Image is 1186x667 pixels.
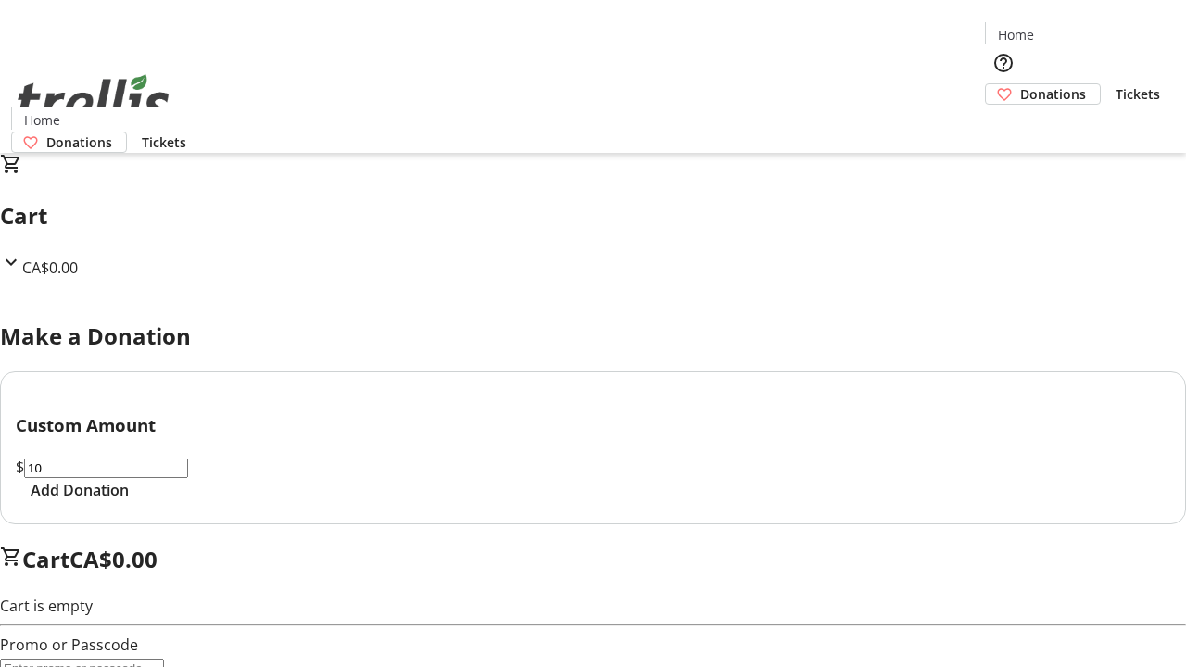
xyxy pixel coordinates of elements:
[24,110,60,130] span: Home
[1101,84,1175,104] a: Tickets
[998,25,1034,44] span: Home
[22,258,78,278] span: CA$0.00
[12,110,71,130] a: Home
[127,132,201,152] a: Tickets
[986,25,1045,44] a: Home
[11,54,176,146] img: Orient E2E Organization 3yzuyTgNMV's Logo
[985,83,1101,105] a: Donations
[985,44,1022,82] button: Help
[24,459,188,478] input: Donation Amount
[11,132,127,153] a: Donations
[1116,84,1160,104] span: Tickets
[16,412,1170,438] h3: Custom Amount
[142,132,186,152] span: Tickets
[16,479,144,501] button: Add Donation
[1020,84,1086,104] span: Donations
[16,457,24,477] span: $
[46,132,112,152] span: Donations
[31,479,129,501] span: Add Donation
[69,544,158,574] span: CA$0.00
[985,105,1022,142] button: Cart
